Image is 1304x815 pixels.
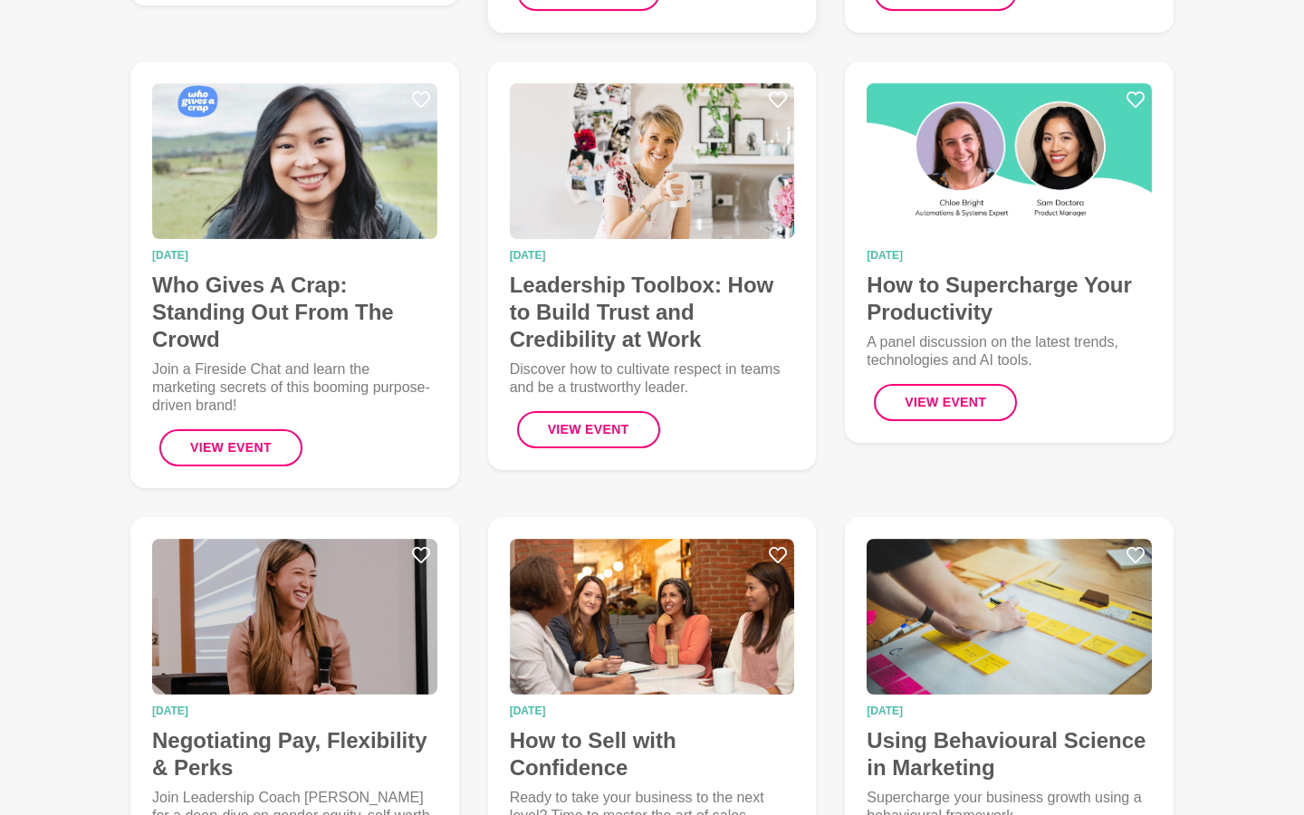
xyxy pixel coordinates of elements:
a: Who Gives A Crap: Standing Out From The Crowd[DATE]Who Gives A Crap: Standing Out From The CrowdJ... [130,62,459,488]
time: [DATE] [510,705,795,716]
time: [DATE] [152,705,437,716]
time: [DATE] [867,250,1152,261]
h4: Leadership Toolbox: How to Build Trust and Credibility at Work [510,272,795,353]
h4: Using Behavioural Science in Marketing [867,727,1152,781]
p: A panel discussion on the latest trends, technologies and AI tools. [867,333,1152,369]
img: Who Gives A Crap: Standing Out From The Crowd [152,83,437,239]
h4: How to Sell with Confidence [510,727,795,781]
a: How to Supercharge Your Productivity[DATE]How to Supercharge Your ProductivityA panel discussion ... [845,62,1174,443]
h4: Who Gives A Crap: Standing Out From The Crowd [152,272,437,353]
button: View Event [874,384,1017,421]
time: [DATE] [152,250,437,261]
time: [DATE] [867,705,1152,716]
img: Negotiating Pay, Flexibility & Perks [152,539,437,695]
h4: Negotiating Pay, Flexibility & Perks [152,727,437,781]
h4: How to Supercharge Your Productivity [867,272,1152,326]
button: View Event [517,411,660,448]
img: How to Sell with Confidence [510,539,795,695]
p: Discover how to cultivate respect in teams and be a trustworthy leader. [510,360,795,397]
time: [DATE] [510,250,795,261]
button: View Event [159,429,302,466]
img: Leadership Toolbox: How to Build Trust and Credibility at Work [510,83,795,239]
img: Using Behavioural Science in Marketing [867,539,1152,695]
p: Join a Fireside Chat and learn the marketing secrets of this booming purpose-driven brand! [152,360,437,415]
img: How to Supercharge Your Productivity [867,83,1152,239]
a: Leadership Toolbox: How to Build Trust and Credibility at Work[DATE]Leadership Toolbox: How to Bu... [488,62,817,470]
